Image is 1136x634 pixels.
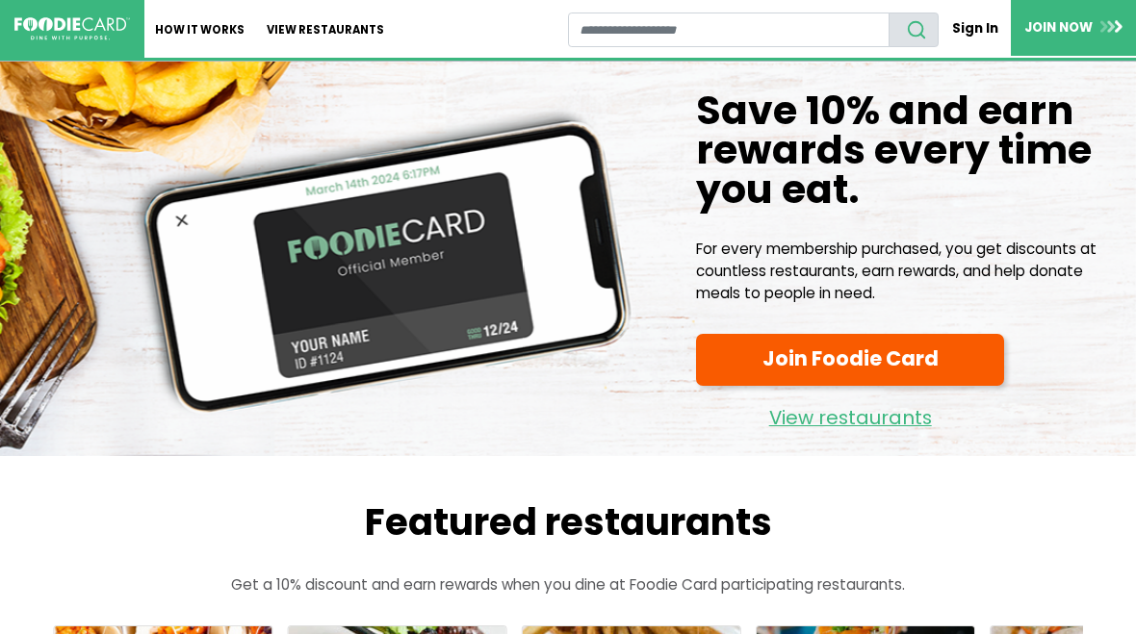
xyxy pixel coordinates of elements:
[696,393,1004,434] a: View restaurants
[14,574,1122,596] p: Get a 10% discount and earn rewards when you dine at Foodie Card participating restaurants.
[696,334,1004,386] a: Join Foodie Card
[939,12,1011,45] a: Sign In
[696,90,1122,209] h1: Save 10% and earn rewards every time you eat.
[14,17,130,40] img: FoodieCard; Eat, Drink, Save, Donate
[696,239,1122,304] p: For every membership purchased, you get discounts at countless restaurants, earn rewards, and hel...
[568,13,891,47] input: restaurant search
[14,500,1122,545] h2: Featured restaurants
[889,13,939,47] button: search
